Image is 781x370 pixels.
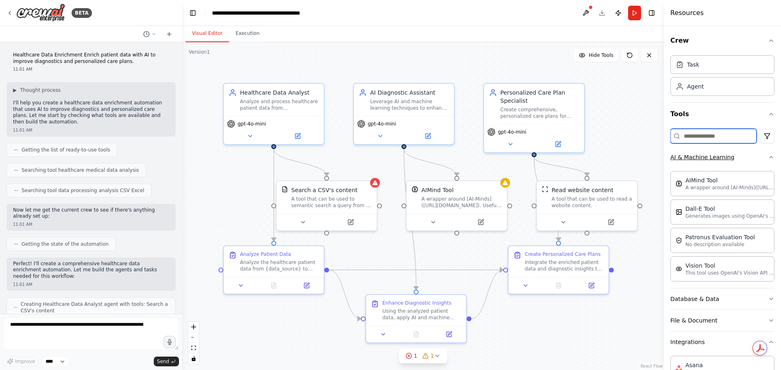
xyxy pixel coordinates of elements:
[535,139,581,149] button: Open in side panel
[188,322,199,364] div: React Flow controls
[275,131,321,141] button: Open in side panel
[13,207,169,220] p: Now let me get the current crew to see if there's anything already set up:
[157,358,169,365] span: Send
[458,217,504,227] button: Open in side panel
[530,157,563,241] g: Edge from 646e0a73-92ff-49c5-b713-22dcecaadc74 to 441645e4-fc97-456b-b6c9-a3ff92ad03a7
[685,270,775,276] p: This tool uses OpenAI's Vision API to describe the contents of an image.
[16,4,65,22] img: Logo
[670,147,774,168] button: AI & Machine Learning
[676,180,682,187] img: AIMindTool
[421,196,502,209] div: A wrapper around [AI-Minds]([URL][DOMAIN_NAME]). Useful for when you need answers to questions fr...
[382,308,461,321] div: Using the analyzed patient data, apply AI and machine learning techniques to enhance diagnostic a...
[370,98,449,111] div: Leverage AI and machine learning techniques to enhance diagnostic accuracy by analyzing patient d...
[20,87,61,93] span: Thought process
[163,29,176,39] button: Start a new chat
[670,52,774,102] div: Crew
[185,25,229,42] button: Visual Editor
[291,186,358,194] div: Search a CSV's content
[3,356,39,367] button: Improve
[525,251,601,257] div: Create Personalized Care Plans
[399,348,447,364] button: 11
[430,352,434,360] span: 1
[399,329,434,339] button: No output available
[368,121,396,127] span: gpt-4o-mini
[270,149,278,241] g: Edge from 1d18f1d2-a01d-43f5-88a7-885206c1dab0 to cb0503b1-a2af-41e4-9a6a-e9fadcf4e1aa
[240,98,319,111] div: Analyze and process healthcare patient data from {data_source} to identify patterns, anomalies, a...
[229,25,266,42] button: Execution
[223,245,325,294] div: Analyze Patient DataAnalyze the healthcare patient data from {data_source} to identify key health...
[13,127,169,133] div: 11:01 AM
[240,251,291,257] div: Analyze Patient Data
[365,294,467,343] div: Enhance Diagnostic InsightsUsing the analyzed patient data, apply AI and machine learning techniq...
[240,259,319,272] div: Analyze the healthcare patient data from {data_source} to identify key health indicators, pattern...
[13,66,169,72] div: 11:01 AM
[552,196,632,209] div: A tool that can be used to read a website content.
[414,352,417,360] span: 1
[685,361,775,369] div: Asana
[327,217,373,227] button: Open in side panel
[13,52,169,65] p: Healthcare Data Enrichment Enrich patient data with AI to improve diagnostics and personalized ca...
[353,83,455,145] div: AI Diagnostic AssistantLeverage AI and machine learning techniques to enhance diagnostic accuracy...
[189,49,210,55] div: Version 1
[676,237,682,244] img: PatronusEvalTool
[212,9,303,17] nav: breadcrumb
[329,266,361,323] g: Edge from cb0503b1-a2af-41e4-9a6a-e9fadcf4e1aa to 13436d11-7d64-40fa-8275-ff6fa39df9d3
[508,245,609,294] div: Create Personalized Care PlansIntegrate the enriched patient data and diagnostic insights to crea...
[292,281,321,290] button: Open in side panel
[685,205,775,213] div: Dall-E Tool
[405,131,451,141] button: Open in side panel
[676,266,682,272] img: VisionTool
[541,281,576,290] button: No output available
[685,176,775,184] div: AIMind Tool
[329,266,503,274] g: Edge from cb0503b1-a2af-41e4-9a6a-e9fadcf4e1aa to 441645e4-fc97-456b-b6c9-a3ff92ad03a7
[187,7,199,19] button: Hide left sidebar
[670,103,774,125] button: Tools
[471,266,503,323] g: Edge from 13436d11-7d64-40fa-8275-ff6fa39df9d3 to 441645e4-fc97-456b-b6c9-a3ff92ad03a7
[435,329,463,339] button: Open in side panel
[685,184,775,191] p: A wrapper around [AI-Minds]([URL][DOMAIN_NAME]). Useful for when you need answers to questions fr...
[500,106,579,119] div: Create comprehensive, personalized care plans for patients with {patient_condition} by integratin...
[13,221,169,227] div: 11:01 AM
[13,100,169,125] p: I'll help you create a healthcare data enrichment automation that uses AI to improve diagnostics ...
[400,149,420,290] g: Edge from 06906776-c9c3-4e05-a077-c0314d02071b to 13436d11-7d64-40fa-8275-ff6fa39df9d3
[281,186,288,193] img: CSVSearchTool
[188,343,199,353] button: fit view
[13,261,169,280] p: Perfect! I'll create a comprehensive healthcare data enrichment automation. Let me build the agen...
[670,29,774,52] button: Crew
[421,186,454,194] div: AIMind Tool
[400,149,461,176] g: Edge from 06906776-c9c3-4e05-a077-c0314d02071b to 78381571-25b9-431b-83ac-1c39ac77c962
[291,196,372,209] div: A tool that can be used to semantic search a query from a CSV's content.
[670,310,774,331] button: File & Document
[685,262,775,270] div: Vision Tool
[240,89,319,97] div: Healthcare Data Analyst
[22,241,109,247] span: Getting the state of the automation
[188,322,199,332] button: zoom in
[687,61,699,69] div: Task
[542,186,548,193] img: ScrapeWebsiteTool
[536,180,638,231] div: ScrapeWebsiteToolRead website contentA tool that can be used to read a website content.
[670,168,774,288] div: AI & Machine Learning
[676,209,682,215] img: DallETool
[13,87,17,93] span: ▶
[574,49,618,62] button: Hide Tools
[270,149,331,176] g: Edge from 1d18f1d2-a01d-43f5-88a7-885206c1dab0 to fcdf85e5-c08b-4cf4-9a76-5e6f1a2513e7
[687,82,704,91] div: Agent
[164,336,176,348] button: Click to speak your automation idea
[154,357,179,366] button: Send
[670,8,704,18] h4: Resources
[188,353,199,364] button: toggle interactivity
[530,157,591,176] g: Edge from 646e0a73-92ff-49c5-b713-22dcecaadc74 to 5bb1436f-4cf9-4b90-bb51-ce20ba5b3bdd
[72,8,92,18] div: BETA
[22,147,110,153] span: Getting the list of ready-to-use tools
[223,83,325,145] div: Healthcare Data AnalystAnalyze and process healthcare patient data from {data_source} to identify...
[685,233,755,241] div: Patronus Evaluation Tool
[13,281,169,288] div: 11:01 AM
[500,89,579,105] div: Personalized Care Plan Specialist
[22,187,144,194] span: Searching tool data processing analysis CSV Excel
[577,281,605,290] button: Open in side panel
[257,281,291,290] button: No output available
[276,180,377,231] div: CSVSearchToolSearch a CSV's contentA tool that can be used to semantic search a query from a CSV'...
[670,331,774,353] button: Integrations
[13,87,61,93] button: ▶Thought process
[22,167,139,173] span: Searching tool healthcare medical data analysis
